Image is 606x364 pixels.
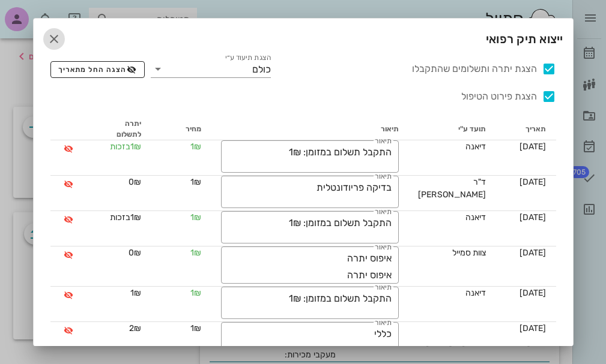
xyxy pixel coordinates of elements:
[117,119,142,139] span: יתרה לתשלום
[190,142,201,152] span: 1₪
[190,248,201,258] span: 1₪
[375,283,392,292] label: תיאור
[110,212,131,222] span: בזכות
[91,118,151,140] th: יתרה לתשלום
[465,212,486,222] span: דיאנה
[58,65,136,74] span: הצגה החל מתאריך
[50,61,145,78] button: הצגה החל מתאריך
[190,288,201,298] span: 1₪
[101,322,142,335] div: 2₪
[458,125,486,133] span: תועד ע"י
[151,118,211,140] th: מחיר
[101,246,142,259] div: 0₪
[520,323,547,333] span: [DATE]
[211,118,409,140] th: תיאור
[408,118,495,140] th: תועד ע"י
[110,142,131,152] span: בזכות
[520,248,547,258] span: [DATE]
[520,142,547,152] span: [DATE]
[101,140,142,153] div: 1₪
[381,125,399,133] span: תיאור
[375,207,392,216] label: תיאור
[496,118,556,140] th: תאריך
[520,288,547,298] span: [DATE]
[465,288,486,298] span: דיאנה
[151,62,271,77] div: הצגת תיעוד ע״יכולם
[375,318,392,327] label: תיאור
[101,176,142,188] div: 0₪
[50,91,537,103] label: הצגת פירוט הטיפול
[412,63,537,75] label: הצגת יתרה ותשלומים שהתקבלו
[190,212,201,222] span: 1₪
[186,125,201,133] span: מחיר
[101,211,142,224] div: 1₪
[375,137,392,146] label: תיאור
[452,248,486,258] span: צוות סמייל
[190,177,201,187] span: 1₪
[375,243,392,252] label: תיאור
[190,323,201,333] span: 1₪
[225,53,271,62] label: הצגת תיעוד ע״י
[520,177,547,187] span: [DATE]
[375,172,392,181] label: תיאור
[252,64,271,75] span: כולם
[465,142,486,152] span: דיאנה
[34,19,573,59] div: ייצוא תיק רפואי
[101,287,142,299] div: 1₪
[520,212,547,222] span: [DATE]
[526,125,547,133] span: תאריך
